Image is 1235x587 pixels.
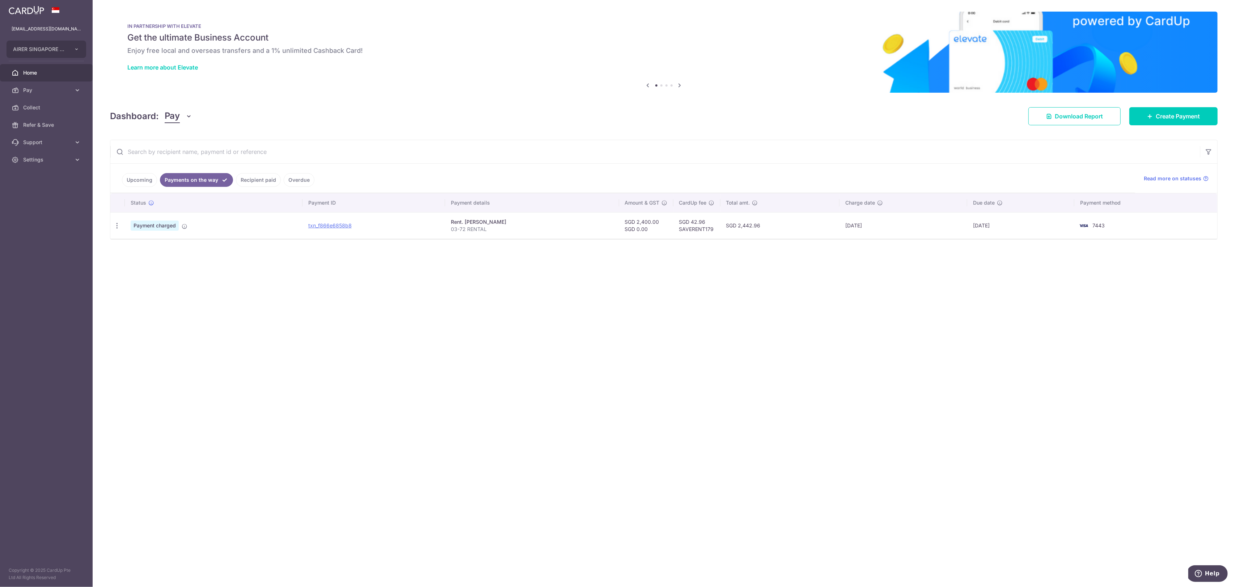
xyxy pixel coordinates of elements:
[23,69,71,76] span: Home
[284,173,314,187] a: Overdue
[845,199,875,206] span: Charge date
[1156,112,1200,121] span: Create Payment
[110,140,1200,163] input: Search by recipient name, payment id or reference
[131,199,146,206] span: Status
[1092,222,1105,228] span: 7443
[451,226,613,233] p: 03-72 RENTAL
[23,121,71,129] span: Refer & Save
[726,199,750,206] span: Total amt.
[308,222,352,228] a: txn_f866e6858b8
[973,199,995,206] span: Due date
[13,46,67,53] span: AIRER SINGAPORE PTE. LTD.
[131,221,179,231] span: Payment charged
[23,156,71,163] span: Settings
[127,64,198,71] a: Learn more about Elevate
[165,109,180,123] span: Pay
[127,46,1200,55] h6: Enjoy free local and overseas transfers and a 1% unlimited Cashback Card!
[122,173,157,187] a: Upcoming
[12,25,81,33] p: [EMAIL_ADDRESS][DOMAIN_NAME]
[1055,112,1103,121] span: Download Report
[619,212,673,239] td: SGD 2,400.00 SGD 0.00
[23,104,71,111] span: Collect
[127,32,1200,43] h5: Get the ultimate Business Account
[1129,107,1218,125] a: Create Payment
[720,212,840,239] td: SGD 2,442.96
[110,12,1218,93] img: Renovation banner
[23,139,71,146] span: Support
[451,218,613,226] div: Rent. [PERSON_NAME]
[110,110,159,123] h4: Dashboard:
[160,173,233,187] a: Payments on the way
[1028,107,1121,125] a: Download Report
[839,212,967,239] td: [DATE]
[1077,221,1091,230] img: Bank Card
[625,199,660,206] span: Amount & GST
[673,212,720,239] td: SGD 42.96 SAVERENT179
[127,23,1200,29] p: IN PARTNERSHIP WITH ELEVATE
[967,212,1074,239] td: [DATE]
[1144,175,1201,182] span: Read more on statuses
[679,199,707,206] span: CardUp fee
[1074,193,1217,212] th: Payment method
[236,173,281,187] a: Recipient paid
[303,193,445,212] th: Payment ID
[23,87,71,94] span: Pay
[7,41,86,58] button: AIRER SINGAPORE PTE. LTD.
[165,109,193,123] button: Pay
[445,193,619,212] th: Payment details
[9,6,44,14] img: CardUp
[1188,565,1228,583] iframe: Opens a widget where you can find more information
[1144,175,1209,182] a: Read more on statuses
